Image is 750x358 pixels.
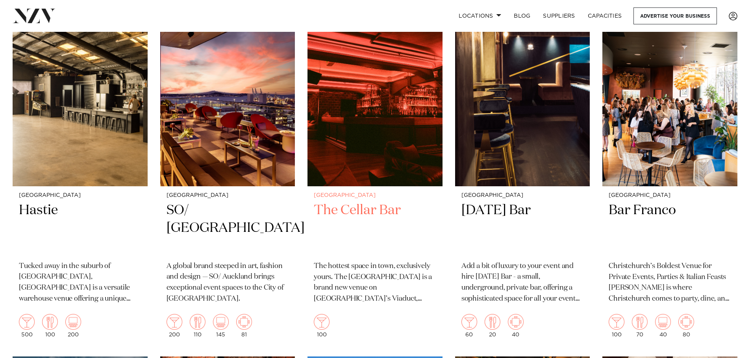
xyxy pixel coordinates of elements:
div: 40 [655,314,671,338]
img: cocktail.png [461,314,477,330]
div: 145 [213,314,229,338]
div: 110 [190,314,206,338]
img: dining.png [190,314,206,330]
img: cocktail.png [167,314,182,330]
div: 20 [485,314,500,338]
div: 200 [167,314,182,338]
p: A global brand steeped in art, fashion and design — SO/ Auckland brings exceptional event spaces ... [167,261,289,305]
img: dining.png [632,314,648,330]
img: meeting.png [508,314,524,330]
div: 100 [609,314,624,338]
small: [GEOGRAPHIC_DATA] [609,193,731,198]
img: theatre.png [655,314,671,330]
a: Locations [452,7,507,24]
p: Tucked away in the suburb of [GEOGRAPHIC_DATA], [GEOGRAPHIC_DATA] is a versatile warehouse venue ... [19,261,141,305]
div: 100 [314,314,330,338]
small: [GEOGRAPHIC_DATA] [19,193,141,198]
div: 81 [236,314,252,338]
img: theatre.png [65,314,81,330]
div: 80 [678,314,694,338]
img: meeting.png [678,314,694,330]
a: Capacities [581,7,628,24]
h2: Hastie [19,202,141,255]
a: [GEOGRAPHIC_DATA] [DATE] Bar Add a bit of luxury to your event and hire [DATE] Bar - a small, und... [455,6,590,344]
p: Christchurch’s Boldest Venue for Private Events, Parties & Italian Feasts [PERSON_NAME] is where ... [609,261,731,305]
div: 100 [42,314,58,338]
h2: The Cellar Bar [314,202,436,255]
a: [GEOGRAPHIC_DATA] Bar Franco Christchurch’s Boldest Venue for Private Events, Parties & Italian F... [602,6,737,344]
div: 40 [508,314,524,338]
img: meeting.png [236,314,252,330]
div: 60 [461,314,477,338]
a: [GEOGRAPHIC_DATA] SO/ [GEOGRAPHIC_DATA] A global brand steeped in art, fashion and design — SO/ A... [160,6,295,344]
img: cocktail.png [609,314,624,330]
a: [GEOGRAPHIC_DATA] Hastie Tucked away in the suburb of [GEOGRAPHIC_DATA], [GEOGRAPHIC_DATA] is a v... [13,6,148,344]
div: 500 [19,314,35,338]
h2: [DATE] Bar [461,202,584,255]
a: Advertise your business [633,7,717,24]
div: 200 [65,314,81,338]
a: SUPPLIERS [537,7,581,24]
img: theatre.png [213,314,229,330]
a: BLOG [507,7,537,24]
p: Add a bit of luxury to your event and hire [DATE] Bar - a small, underground, private bar, offeri... [461,261,584,305]
h2: SO/ [GEOGRAPHIC_DATA] [167,202,289,255]
small: [GEOGRAPHIC_DATA] [314,193,436,198]
img: nzv-logo.png [13,9,56,23]
small: [GEOGRAPHIC_DATA] [461,193,584,198]
img: dining.png [485,314,500,330]
p: The hottest space in town, exclusively yours. The [GEOGRAPHIC_DATA] is a brand new venue on [GEOG... [314,261,436,305]
small: [GEOGRAPHIC_DATA] [167,193,289,198]
div: 70 [632,314,648,338]
a: [GEOGRAPHIC_DATA] The Cellar Bar The hottest space in town, exclusively yours. The [GEOGRAPHIC_DA... [307,6,443,344]
h2: Bar Franco [609,202,731,255]
img: cocktail.png [314,314,330,330]
img: dining.png [42,314,58,330]
img: cocktail.png [19,314,35,330]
